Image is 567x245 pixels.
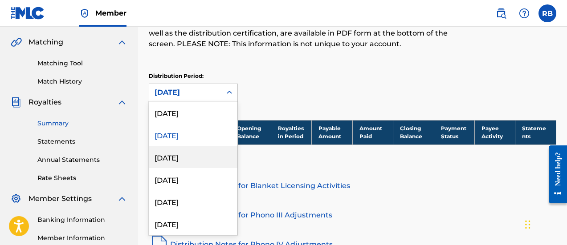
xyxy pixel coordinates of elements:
iframe: Resource Center [542,138,567,210]
a: Match History [37,77,127,86]
span: Matching [29,37,63,48]
a: Distribution Notes for Blanket Licensing Activities [149,175,556,197]
img: Matching [11,37,22,48]
a: Banking Information [37,215,127,225]
div: [DATE] [149,146,237,168]
p: Distribution Period: [149,72,238,80]
span: Member [95,8,126,18]
div: Drag [525,211,530,238]
a: Annual Statements [37,155,127,165]
img: expand [117,193,127,204]
span: Member Settings [29,193,92,204]
th: Payment Status [434,120,474,145]
img: Top Rightsholder [79,8,90,19]
a: Distribution Notes for Phono III Adjustments [149,205,556,226]
iframe: Chat Widget [522,202,567,245]
img: expand [117,97,127,108]
img: Royalties [11,97,21,108]
img: expand [117,37,127,48]
div: [DATE] [155,87,216,98]
a: Member Information [37,233,127,243]
img: search [496,8,506,19]
a: Rate Sheets [37,173,127,183]
th: Statements [515,120,556,145]
a: Statements [37,137,127,146]
th: Amount Paid [352,120,393,145]
img: help [519,8,530,19]
p: Notes on blanket licensing activities and dates for historical unmatched royalties, as well as th... [149,17,463,49]
div: [DATE] [149,190,237,213]
div: [DATE] [149,168,237,190]
th: Opening Balance [230,120,271,145]
th: Payable Amount [312,120,352,145]
div: Help [515,4,533,22]
div: [DATE] [149,101,237,124]
div: [DATE] [149,124,237,146]
th: Royalties in Period [271,120,311,145]
a: Public Search [492,4,510,22]
th: Closing Balance [393,120,434,145]
a: Summary [37,119,127,128]
img: Member Settings [11,193,21,204]
th: Payee Activity [475,120,515,145]
img: MLC Logo [11,7,45,20]
div: [DATE] [149,213,237,235]
div: User Menu [538,4,556,22]
a: Matching Tool [37,59,127,68]
span: Royalties [29,97,61,108]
